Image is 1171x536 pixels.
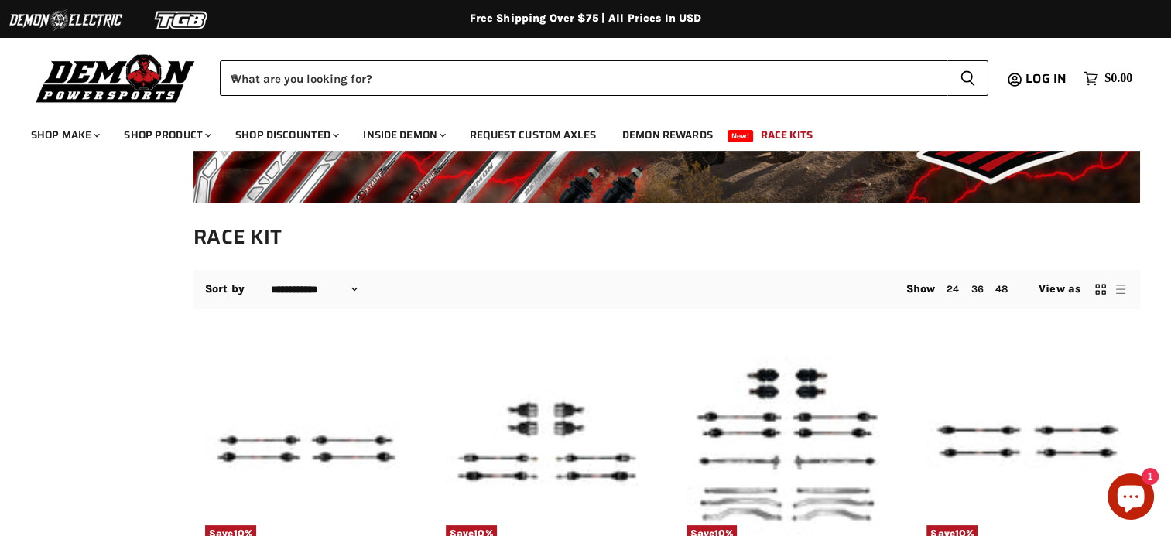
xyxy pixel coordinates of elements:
form: Product [220,60,988,96]
a: 48 [995,283,1008,295]
span: New! [728,130,754,142]
img: TGB Logo 2 [124,5,240,35]
label: Sort by [205,283,245,295]
a: Inside Demon [351,119,455,151]
span: Show [906,282,936,295]
a: Log in [1019,72,1076,86]
input: When autocomplete results are available use up and down arrows to review and enter to select [220,60,947,96]
nav: Collection utilities [193,270,1140,309]
a: Shop Make [19,119,109,151]
span: Log in [1025,69,1067,88]
a: Race Kits [749,119,824,151]
a: Shop Product [112,119,221,151]
inbox-online-store-chat: Shopify online store chat [1103,473,1159,524]
button: list view [1113,282,1128,297]
a: $0.00 [1076,67,1140,90]
img: Demon Powersports [31,50,200,105]
button: Search [947,60,988,96]
a: 24 [947,283,959,295]
img: Demon Electric Logo 2 [8,5,124,35]
ul: Main menu [19,113,1128,151]
a: Request Custom Axles [458,119,608,151]
a: 36 [971,283,983,295]
a: Shop Discounted [224,119,348,151]
h1: Race Kit [193,224,1140,250]
button: grid view [1093,282,1108,297]
span: $0.00 [1104,71,1132,86]
span: View as [1039,283,1080,295]
a: Demon Rewards [611,119,724,151]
